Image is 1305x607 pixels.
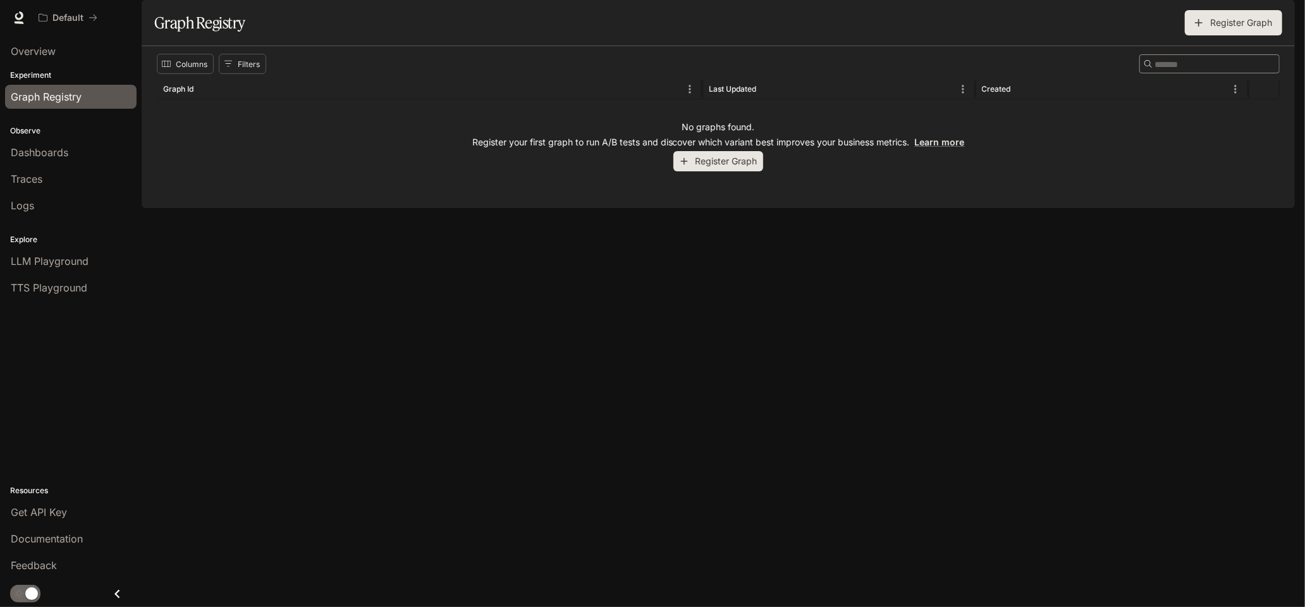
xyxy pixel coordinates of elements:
div: Created [982,84,1011,94]
h1: Graph Registry [154,10,245,35]
button: Menu [1226,80,1245,99]
p: Default [52,13,83,23]
div: Last Updated [709,84,756,94]
button: Show filters [219,54,266,74]
button: All workspaces [33,5,103,30]
button: Select columns [157,54,214,74]
button: Menu [680,80,699,99]
p: Register your first graph to run A/B tests and discover which variant best improves your business... [472,136,965,149]
a: Learn more [915,137,965,147]
button: Register Graph [1185,10,1282,35]
button: Menu [953,80,972,99]
button: Sort [1012,80,1031,99]
button: Register Graph [673,151,763,172]
p: No graphs found. [682,121,755,133]
div: Graph Id [163,84,193,94]
button: Sort [757,80,776,99]
button: Sort [195,80,214,99]
div: Search [1139,54,1280,73]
